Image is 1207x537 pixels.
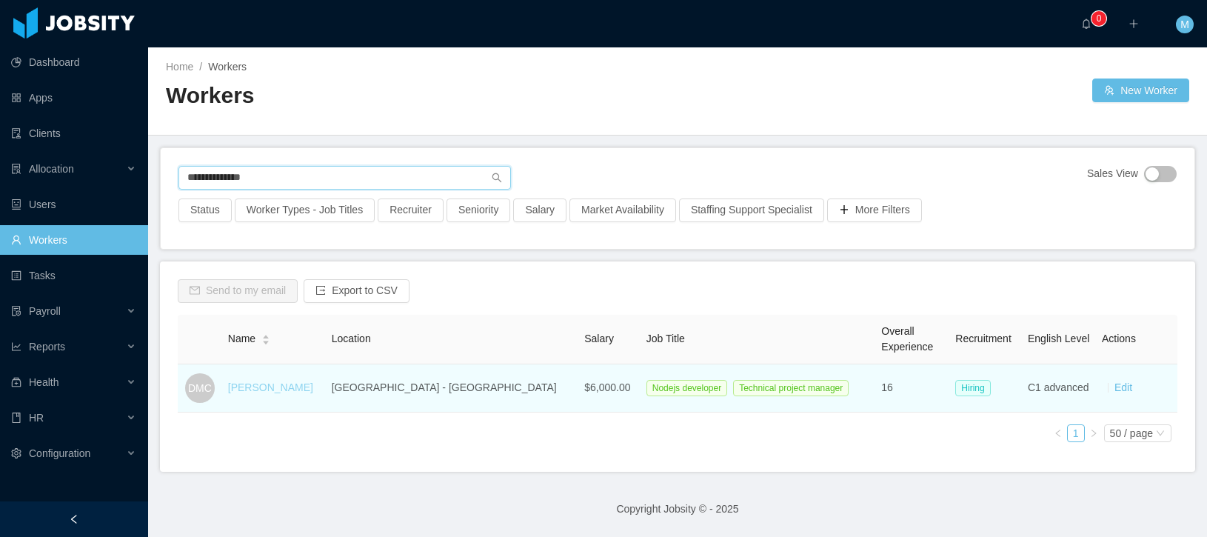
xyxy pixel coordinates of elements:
[326,364,578,413] td: [GEOGRAPHIC_DATA] - [GEOGRAPHIC_DATA]
[646,380,727,396] span: Nodejs developer
[1081,19,1091,29] i: icon: bell
[29,163,74,175] span: Allocation
[11,225,136,255] a: icon: userWorkers
[11,341,21,352] i: icon: line-chart
[188,373,212,403] span: DMC
[827,199,922,222] button: icon: plusMore Filters
[378,199,444,222] button: Recruiter
[955,381,996,393] a: Hiring
[1087,166,1138,182] span: Sales View
[29,341,65,353] span: Reports
[1067,424,1085,442] li: 1
[584,381,630,393] span: $6,000.00
[492,173,502,183] i: icon: search
[1068,425,1084,441] a: 1
[29,376,58,388] span: Health
[228,331,255,347] span: Name
[881,325,933,353] span: Overall Experience
[1092,79,1189,102] button: icon: usergroup-addNew Worker
[11,448,21,458] i: icon: setting
[11,413,21,423] i: icon: book
[1028,333,1089,344] span: English Level
[11,164,21,174] i: icon: solution
[1091,11,1106,26] sup: 0
[208,61,247,73] span: Workers
[332,333,371,344] span: Location
[11,190,136,219] a: icon: robotUsers
[1089,429,1098,438] i: icon: right
[679,199,824,222] button: Staffing Support Specialist
[1102,333,1136,344] span: Actions
[261,333,270,343] div: Sort
[11,377,21,387] i: icon: medicine-box
[955,333,1011,344] span: Recruitment
[228,381,313,393] a: [PERSON_NAME]
[11,261,136,290] a: icon: profileTasks
[29,305,61,317] span: Payroll
[569,199,676,222] button: Market Availability
[262,338,270,343] i: icon: caret-down
[1110,425,1153,441] div: 50 / page
[166,81,678,111] h2: Workers
[1129,19,1139,29] i: icon: plus
[11,83,136,113] a: icon: appstoreApps
[148,484,1207,535] footer: Copyright Jobsity © - 2025
[955,380,990,396] span: Hiring
[166,61,193,73] a: Home
[584,333,614,344] span: Salary
[11,119,136,148] a: icon: auditClients
[1054,429,1063,438] i: icon: left
[447,199,510,222] button: Seniority
[304,279,409,303] button: icon: exportExport to CSV
[11,47,136,77] a: icon: pie-chartDashboard
[733,380,849,396] span: Technical project manager
[875,364,949,413] td: 16
[1049,424,1067,442] li: Previous Page
[1156,429,1165,439] i: icon: down
[1114,381,1132,393] a: Edit
[1180,16,1189,33] span: M
[29,447,90,459] span: Configuration
[513,199,566,222] button: Salary
[29,412,44,424] span: HR
[1085,424,1103,442] li: Next Page
[262,333,270,338] i: icon: caret-up
[199,61,202,73] span: /
[646,333,685,344] span: Job Title
[235,199,375,222] button: Worker Types - Job Titles
[178,199,232,222] button: Status
[11,306,21,316] i: icon: file-protect
[1022,364,1096,413] td: C1 advanced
